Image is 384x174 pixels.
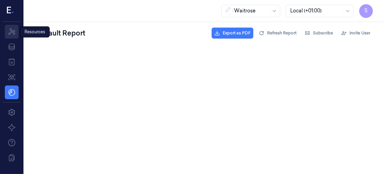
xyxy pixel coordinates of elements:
span: Refresh Report [267,30,296,36]
span: Subscribe [313,30,333,36]
div: Default Report [35,27,87,39]
div: Resources [20,27,50,38]
span: Export as PDF [223,30,251,36]
button: S [359,4,373,18]
button: Invite User [338,28,373,39]
button: Refresh Report [256,28,299,39]
button: Subscribe [302,28,336,39]
span: Invite User [350,30,370,36]
button: Export as PDF [212,28,253,39]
